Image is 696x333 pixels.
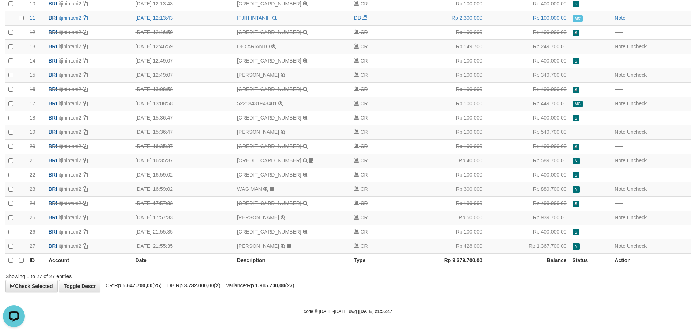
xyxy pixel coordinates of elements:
td: Rp 100.000 [400,68,485,82]
td: Rp 449.700,00 [485,97,570,111]
span: BRI [49,200,57,206]
span: CR [360,129,368,135]
span: Duplicate/Skipped [573,201,580,207]
td: Rp 100.000 [400,139,485,154]
td: Rp 400.000,00 [485,25,570,39]
td: Rp 100.000 [400,111,485,125]
a: Uncheck [627,158,647,163]
td: Rp 349.700,00 [485,68,570,82]
span: CR [360,1,368,7]
a: [PERSON_NAME] [237,129,279,135]
span: 11 [30,15,35,21]
span: Manually Checked by: aafGavi [573,15,583,22]
a: Copy itjihintani2 to clipboard [83,186,88,192]
small: code © [DATE]-[DATE] dwg | [304,309,392,314]
a: Copy itjihintani2 to clipboard [83,43,88,49]
span: CR [360,229,368,235]
span: BRI [49,229,57,235]
a: itjihintani2 [58,158,81,163]
strong: Rp 5.647.700,00 [114,283,152,288]
a: Copy itjihintani2 to clipboard [83,243,88,249]
span: CR [360,143,368,149]
a: Uncheck [627,72,647,78]
th: Account [46,253,133,268]
span: 26 [30,229,35,235]
td: [DATE] 12:49:07 [133,54,234,68]
span: BRI [49,1,57,7]
a: itjihintani2 [58,115,81,121]
td: Rp 100.000 [400,97,485,111]
a: itjihintani2 [58,186,81,192]
strong: 27 [287,283,293,288]
th: Type [351,253,400,268]
span: 13 [30,43,35,49]
span: Duplicate/Skipped [573,115,580,121]
td: Rp 100.000 [400,82,485,97]
td: [DATE] 16:59:02 [133,182,234,196]
td: Rp 50.000 [400,211,485,225]
td: Rp 100.000 [400,25,485,39]
span: Duplicate/Skipped [573,58,580,64]
a: Copy itjihintani2 to clipboard [83,215,88,220]
span: Duplicate/Skipped [573,172,580,178]
a: Check Selected [5,280,58,292]
a: itjihintani2 [58,215,81,220]
td: - - - [612,168,691,182]
span: 10 [30,1,35,7]
a: itjihintani2 [58,43,81,49]
td: - - - [612,196,691,211]
td: - - - [612,82,691,97]
span: CR [360,72,368,78]
td: Rp 2.300.000 [400,11,485,25]
td: [DATE] 16:35:37 [133,139,234,154]
td: Rp 300.000 [400,182,485,196]
td: [DATE] 15:36:47 [133,125,234,139]
td: [DATE] 12:49:07 [133,68,234,82]
span: CR: ( ) DB: ( ) Variance: ( ) [102,283,294,288]
a: Copy itjihintani2 to clipboard [83,229,88,235]
td: - - - [612,54,691,68]
td: - - - [612,225,691,239]
td: [DATE] 16:59:02 [133,168,234,182]
a: Copy itjihintani2 to clipboard [83,158,88,163]
a: Note [615,129,625,135]
a: itjihintani2 [58,1,81,7]
a: itjihintani2 [58,15,81,21]
a: [CREDIT_CARD_NUMBER] [237,172,301,178]
td: Rp 549.700,00 [485,125,570,139]
td: Rp 428.000 [400,239,485,253]
span: 18 [30,115,35,121]
strong: 2 [216,283,218,288]
td: [DATE] 13:08:58 [133,82,234,97]
td: Rp 400.000,00 [485,111,570,125]
span: BRI [49,143,57,149]
span: 23 [30,186,35,192]
a: WAGIMAN [237,186,262,192]
a: ITJIH INTANIH [237,15,271,21]
a: Copy itjihintani2 to clipboard [83,115,88,121]
td: - - - [612,25,691,39]
strong: Rp 3.732.000,00 [176,283,214,288]
span: BRI [49,101,57,106]
th: Description [234,253,351,268]
a: Note [615,15,625,21]
td: Rp 100.000 [400,225,485,239]
td: Rp 400.000,00 [485,225,570,239]
td: Rp 40.000 [400,154,485,168]
a: [CREDIT_CARD_NUMBER] [237,158,301,163]
td: Rp 100.000 [400,168,485,182]
td: Rp 149.700 [400,39,485,54]
span: BRI [49,15,57,21]
span: Duplicate/Skipped [573,144,580,150]
a: Uncheck [627,215,647,220]
span: CR [360,243,368,249]
span: CR [360,200,368,206]
td: [DATE] 16:35:37 [133,154,234,168]
td: [DATE] 15:36:47 [133,111,234,125]
a: [CREDIT_CARD_NUMBER] [237,115,301,121]
span: 19 [30,129,35,135]
a: itjihintani2 [58,243,81,249]
span: CR [360,43,368,49]
span: 16 [30,86,35,92]
span: Has Note [573,243,580,250]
